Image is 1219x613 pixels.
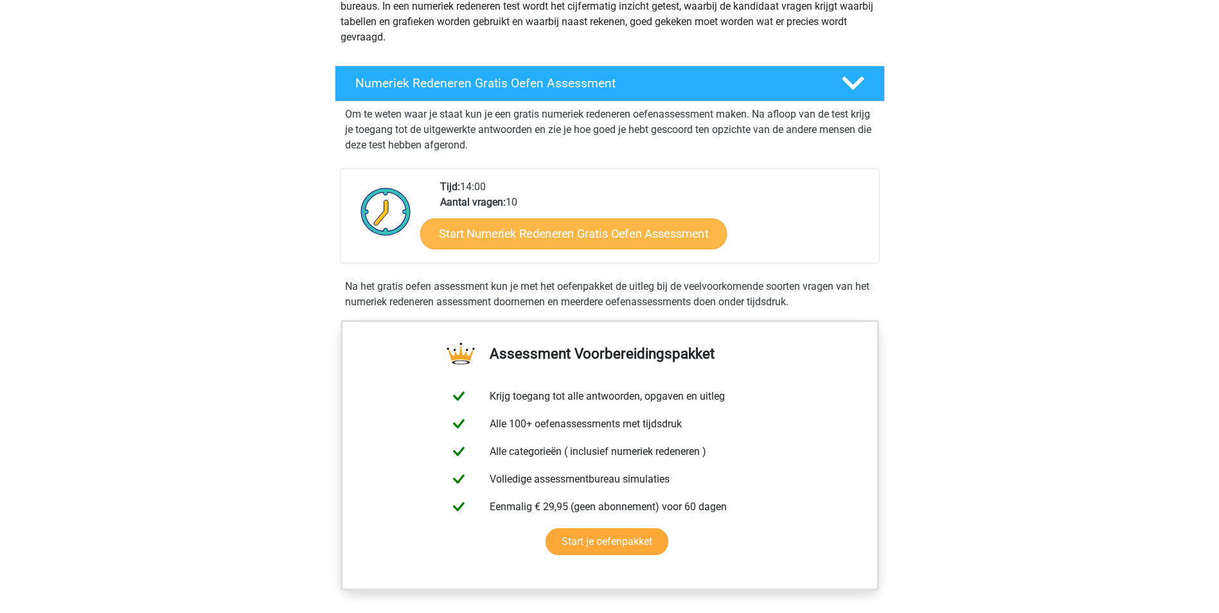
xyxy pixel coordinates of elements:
[330,66,890,102] a: Numeriek Redeneren Gratis Oefen Assessment
[440,181,460,193] b: Tijd:
[353,179,418,244] img: Klok
[345,107,875,153] p: Om te weten waar je staat kun je een gratis numeriek redeneren oefenassessment maken. Na afloop v...
[340,279,880,310] div: Na het gratis oefen assessment kun je met het oefenpakket de uitleg bij de veelvoorkomende soorte...
[420,218,727,249] a: Start Numeriek Redeneren Gratis Oefen Assessment
[440,196,506,208] b: Aantal vragen:
[355,76,821,91] h4: Numeriek Redeneren Gratis Oefen Assessment
[546,528,668,555] a: Start je oefenpakket
[431,179,878,263] div: 14:00 10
